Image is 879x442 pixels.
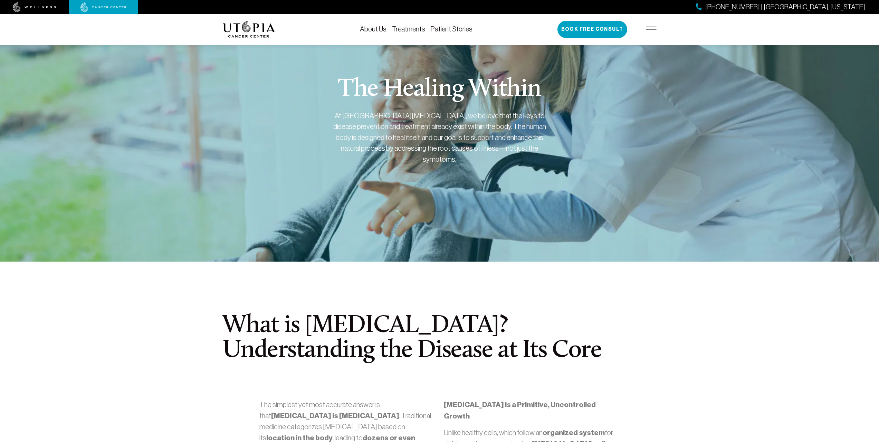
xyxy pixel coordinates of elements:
a: [PHONE_NUMBER] | [GEOGRAPHIC_DATA], [US_STATE] [696,2,865,12]
h1: The Healing Within [338,77,541,102]
img: icon-hamburger [646,27,657,32]
a: About Us [360,25,386,33]
iframe: To enrich screen reader interactions, please activate Accessibility in Grammarly extension settings [748,66,879,442]
strong: [MEDICAL_DATA] is [MEDICAL_DATA] [271,411,399,420]
strong: organized system [543,428,605,437]
img: wellness [13,2,56,12]
img: cancer center [80,2,127,12]
span: [PHONE_NUMBER] | [GEOGRAPHIC_DATA], [US_STATE] [705,2,865,12]
strong: [MEDICAL_DATA] is a Primitive, Uncontrolled Growth [444,400,596,421]
h1: What is [MEDICAL_DATA]? Understanding the Disease at Its Core [223,313,657,363]
div: At [GEOGRAPHIC_DATA][MEDICAL_DATA], we believe that the keys to disease prevention and treatment ... [333,110,547,165]
a: Patient Stories [431,25,472,33]
img: logo [223,21,275,38]
a: Treatments [392,25,425,33]
button: Book Free Consult [557,21,627,38]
